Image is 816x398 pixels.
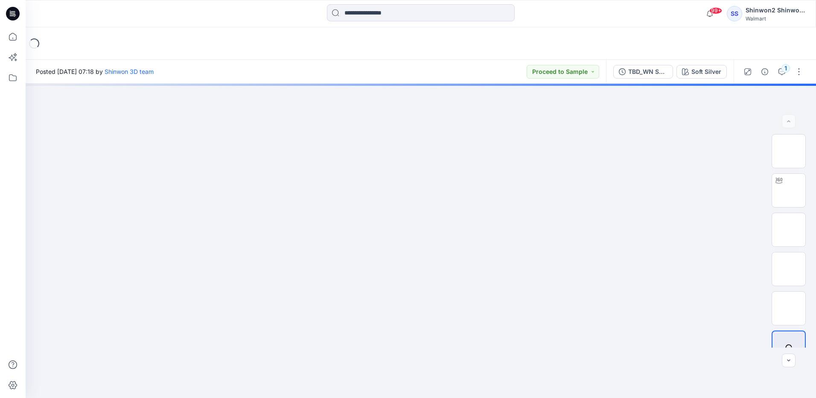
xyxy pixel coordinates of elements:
button: Soft Silver [676,65,727,79]
a: Shinwon 3D team [105,68,154,75]
div: 1 [781,64,790,73]
div: TBD_WN SS PLAY DRESS [628,67,667,76]
div: Soft Silver [691,67,721,76]
button: TBD_WN SS PLAY DRESS [613,65,673,79]
span: 99+ [709,7,722,14]
button: Details [758,65,772,79]
div: Walmart [746,15,805,22]
div: SS [727,6,742,21]
span: Posted [DATE] 07:18 by [36,67,154,76]
div: Shinwon2 Shinwon2 [746,5,805,15]
button: 1 [775,65,789,79]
